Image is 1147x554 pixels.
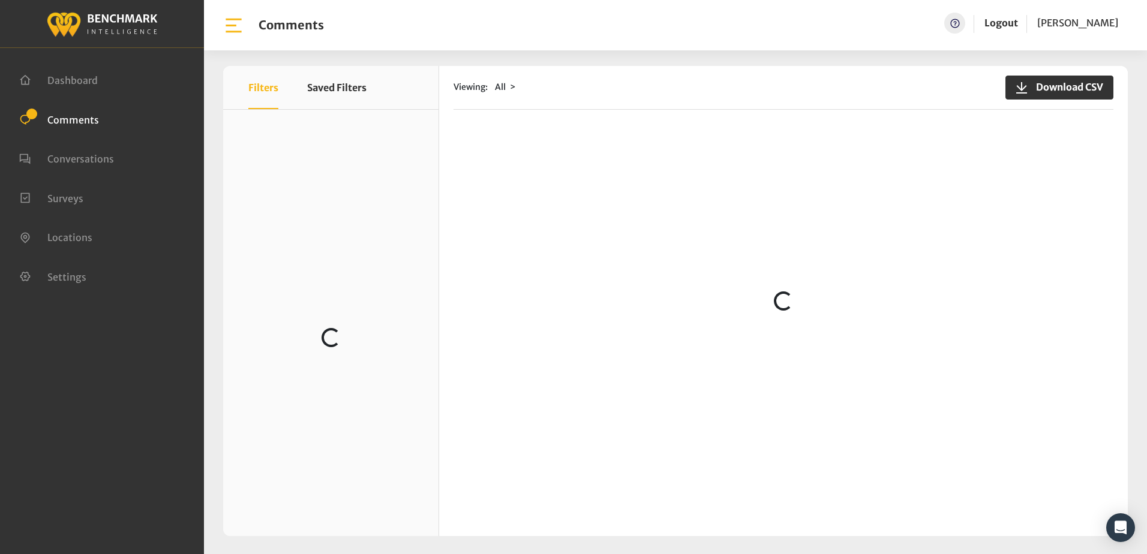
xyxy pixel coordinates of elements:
a: Logout [984,17,1018,29]
img: bar [223,15,244,36]
a: Logout [984,13,1018,34]
img: benchmark [46,9,158,38]
span: Comments [47,113,99,125]
div: Open Intercom Messenger [1106,513,1135,542]
a: Comments [19,113,99,125]
span: Settings [47,270,86,282]
span: All [495,82,506,92]
button: Filters [248,66,278,109]
span: Locations [47,231,92,243]
a: [PERSON_NAME] [1037,13,1118,34]
a: Surveys [19,191,83,203]
a: Settings [19,270,86,282]
span: [PERSON_NAME] [1037,17,1118,29]
span: Viewing: [454,81,488,94]
span: Download CSV [1029,80,1103,94]
span: Surveys [47,192,83,204]
button: Download CSV [1005,76,1113,100]
span: Conversations [47,153,114,165]
a: Conversations [19,152,114,164]
a: Dashboard [19,73,98,85]
a: Locations [19,230,92,242]
h1: Comments [259,18,324,32]
span: Dashboard [47,74,98,86]
button: Saved Filters [307,66,367,109]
